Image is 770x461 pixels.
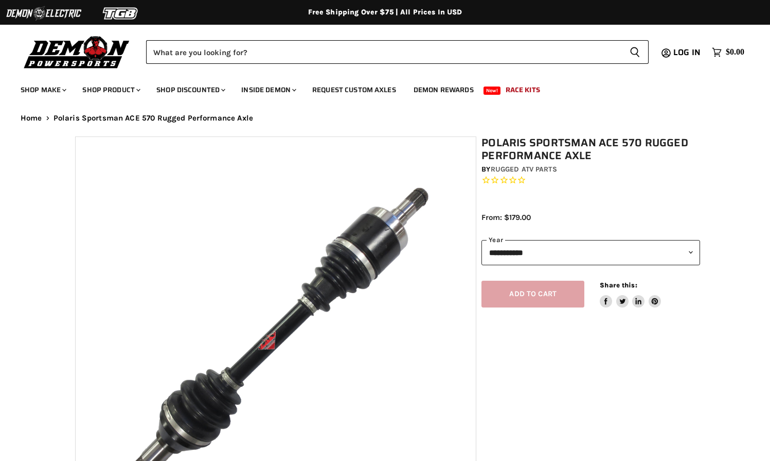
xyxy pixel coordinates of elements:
a: Shop Discounted [149,79,231,100]
a: $0.00 [707,45,749,60]
button: Search [621,40,649,64]
a: Demon Rewards [406,79,481,100]
a: Rugged ATV Parts [491,165,557,174]
span: $0.00 [726,47,744,57]
span: Log in [673,46,701,59]
a: Shop Product [75,79,147,100]
a: Inside Demon [234,79,302,100]
a: Shop Make [13,79,73,100]
a: Race Kits [498,79,548,100]
span: Share this: [600,281,637,289]
img: Demon Powersports [21,33,133,70]
span: From: $179.00 [481,213,531,222]
a: Home [21,114,42,123]
form: Product [146,40,649,64]
h1: Polaris Sportsman ACE 570 Rugged Performance Axle [481,136,700,162]
a: Log in [669,48,707,57]
div: by [481,164,700,175]
a: Request Custom Axles [305,79,404,100]
span: Polaris Sportsman ACE 570 Rugged Performance Axle [53,114,253,123]
span: Rated 0.0 out of 5 stars 0 reviews [481,175,700,186]
aside: Share this: [600,281,661,308]
span: New! [484,87,501,95]
img: TGB Logo 2 [82,4,159,23]
ul: Main menu [13,75,742,100]
input: Search [146,40,621,64]
img: Demon Electric Logo 2 [5,4,82,23]
select: year [481,240,700,265]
